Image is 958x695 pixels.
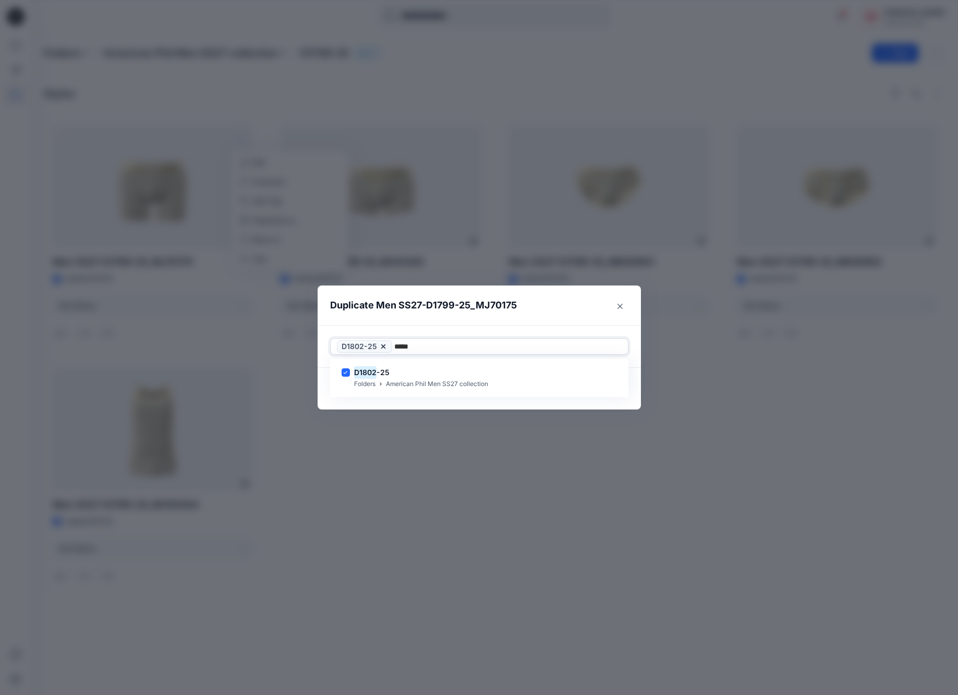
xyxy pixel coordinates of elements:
[330,298,517,313] p: Duplicate Men SS27-D1799-25_MJ70175
[354,379,375,390] p: Folders
[342,340,377,353] span: D1802-25
[377,368,390,377] span: -25
[612,298,628,315] button: Close
[354,365,377,379] mark: D1802
[386,379,488,390] p: American Phil Men SS27 collection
